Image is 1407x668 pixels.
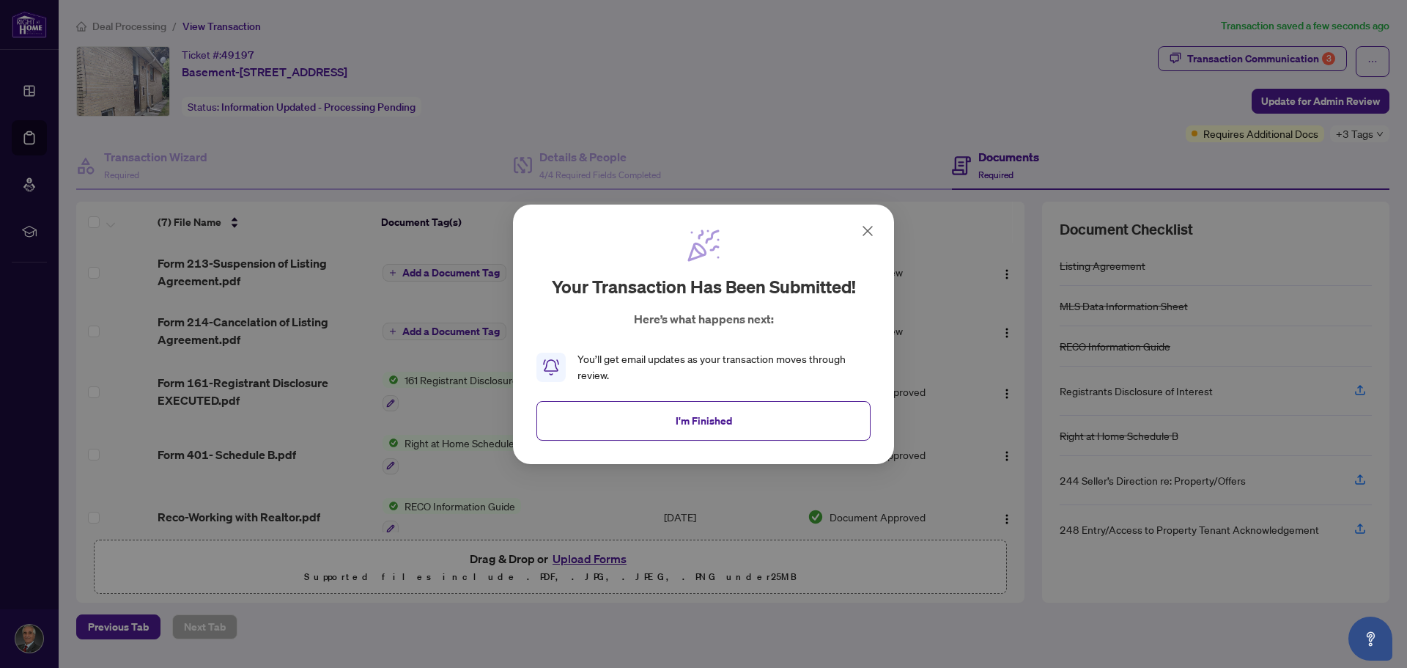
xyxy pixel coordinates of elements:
[1348,617,1392,661] button: Open asap
[552,275,856,298] h2: Your transaction has been submitted!
[634,310,774,328] p: Here’s what happens next:
[676,408,732,432] span: I'm Finished
[577,351,871,383] div: You’ll get email updates as your transaction moves through review.
[536,400,871,440] button: I'm Finished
